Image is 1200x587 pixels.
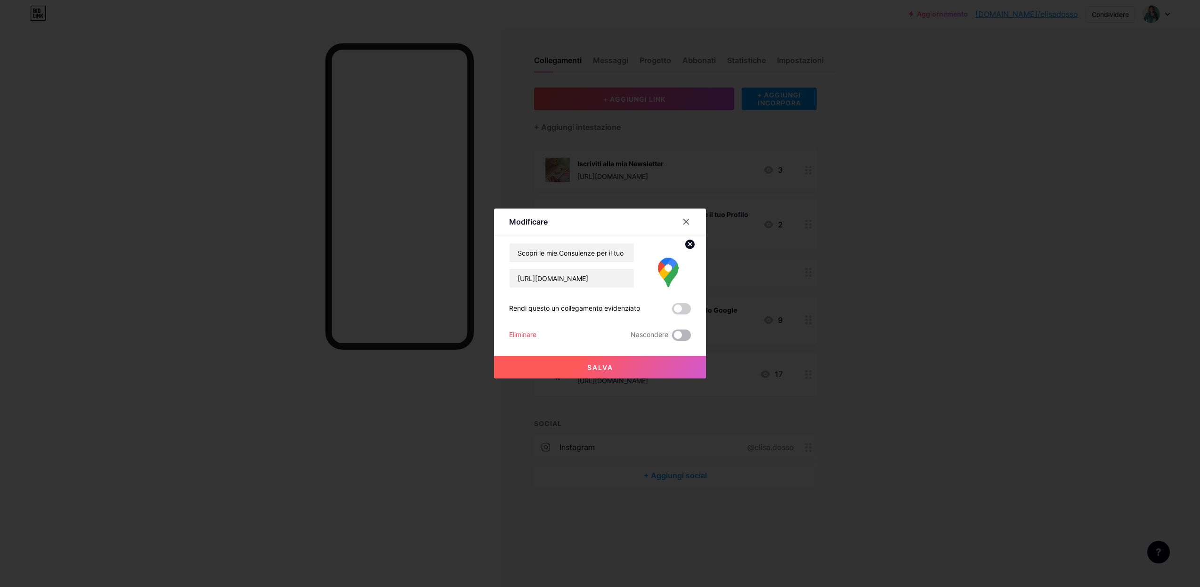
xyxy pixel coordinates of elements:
[631,330,668,338] font: Nascondere
[509,330,536,338] font: Eliminare
[587,363,613,371] font: Salva
[494,356,706,378] button: Salva
[509,217,548,226] font: Modificare
[509,304,640,312] font: Rendi questo un collegamento evidenziato
[510,269,634,288] input: URL
[510,243,634,262] input: Titolo
[646,243,691,288] img: link_thumbnail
